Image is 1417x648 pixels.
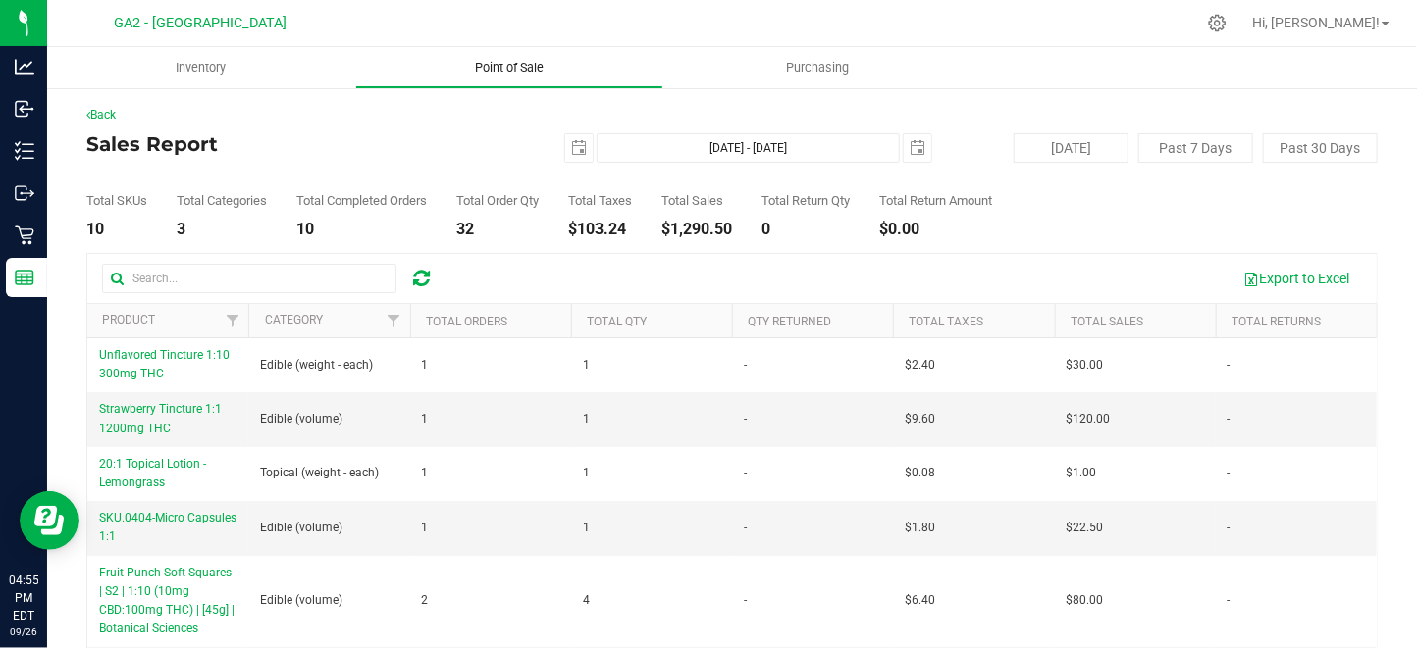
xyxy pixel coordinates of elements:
[150,59,253,76] span: Inventory
[260,591,342,610] span: Edible (volume)
[265,313,323,326] a: Category
[1228,464,1231,482] span: -
[1231,262,1362,295] button: Export to Excel
[422,410,429,428] span: 1
[1228,519,1231,537] span: -
[1228,591,1231,610] span: -
[15,268,34,287] inline-svg: Reports
[1138,133,1253,163] button: Past 7 Days
[20,491,79,550] iframe: Resource center
[260,356,373,374] span: Edible (weight - each)
[905,410,935,428] span: $9.60
[744,356,747,374] span: -
[1232,315,1321,328] a: Total Returns
[583,464,590,482] span: 1
[904,134,931,162] span: select
[15,183,34,203] inline-svg: Outbound
[568,222,632,237] div: $103.24
[86,133,517,155] h4: Sales Report
[568,194,632,207] div: Total Taxes
[663,47,971,88] a: Purchasing
[587,315,647,328] a: Total Qty
[426,315,507,328] a: Total Orders
[1228,410,1231,428] span: -
[177,222,267,237] div: 3
[355,47,663,88] a: Point of Sale
[905,591,935,610] span: $6.40
[1067,410,1111,428] span: $120.00
[583,591,590,610] span: 4
[15,57,34,76] inline-svg: Analytics
[1067,519,1104,537] span: $22.50
[1067,591,1104,610] span: $80.00
[260,410,342,428] span: Edible (volume)
[15,141,34,161] inline-svg: Inventory
[177,194,267,207] div: Total Categories
[761,222,850,237] div: 0
[86,108,116,122] a: Back
[1228,356,1231,374] span: -
[583,356,590,374] span: 1
[422,591,429,610] span: 2
[565,134,593,162] span: select
[99,348,230,380] span: Unflavored Tincture 1:10 300mg THC
[15,225,34,245] inline-svg: Retail
[905,356,935,374] span: $2.40
[1067,464,1097,482] span: $1.00
[216,304,248,337] a: Filter
[1205,14,1230,32] div: Manage settings
[99,457,206,489] span: 20:1 Topical Lotion - Lemongrass
[296,222,427,237] div: 10
[422,356,429,374] span: 1
[1067,356,1104,374] span: $30.00
[879,194,992,207] div: Total Return Amount
[99,511,236,543] span: SKU.0404-Micro Capsules 1:1
[260,464,379,482] span: Topical (weight - each)
[99,566,235,636] span: Fruit Punch Soft Squares | S2 | 1:10 (10mg CBD:100mg THC) | [45g] | Botanical Sciences
[114,15,287,31] span: GA2 - [GEOGRAPHIC_DATA]
[15,99,34,119] inline-svg: Inbound
[879,222,992,237] div: $0.00
[1014,133,1128,163] button: [DATE]
[448,59,570,76] span: Point of Sale
[9,572,38,624] p: 04:55 PM EDT
[422,464,429,482] span: 1
[422,519,429,537] span: 1
[456,194,539,207] div: Total Order Qty
[748,315,831,328] a: Qty Returned
[102,264,396,293] input: Search...
[99,402,222,434] span: Strawberry Tincture 1:1 1200mg THC
[661,222,732,237] div: $1,290.50
[9,624,38,639] p: 09/26
[86,194,147,207] div: Total SKUs
[761,194,850,207] div: Total Return Qty
[1252,15,1380,30] span: Hi, [PERSON_NAME]!
[102,313,155,326] a: Product
[583,410,590,428] span: 1
[744,519,747,537] span: -
[296,194,427,207] div: Total Completed Orders
[86,222,147,237] div: 10
[47,47,355,88] a: Inventory
[905,519,935,537] span: $1.80
[1071,315,1143,328] a: Total Sales
[760,59,875,76] span: Purchasing
[377,304,409,337] a: Filter
[661,194,732,207] div: Total Sales
[260,519,342,537] span: Edible (volume)
[910,315,984,328] a: Total Taxes
[744,591,747,610] span: -
[744,410,747,428] span: -
[456,222,539,237] div: 32
[1263,133,1378,163] button: Past 30 Days
[905,464,935,482] span: $0.08
[744,464,747,482] span: -
[583,519,590,537] span: 1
